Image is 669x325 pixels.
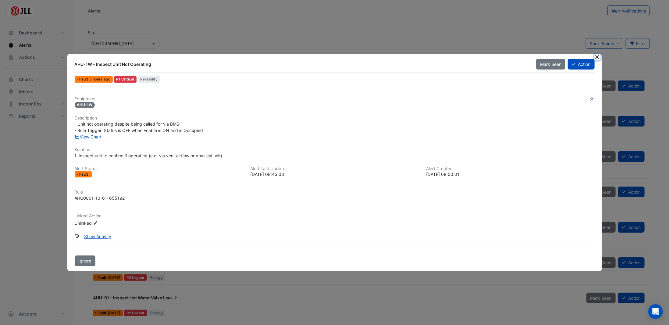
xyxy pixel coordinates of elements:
[540,62,561,67] span: Mark Seen
[75,190,595,195] h6: Rule
[75,153,222,158] span: 1. Inspect unit to confirm if operating (e.g. via vent airflow or physical unit)
[93,221,98,226] fa-icon: Edit Linked Action
[568,59,594,70] button: Action
[250,166,419,171] h6: Alert Last Update
[114,76,137,83] div: P1 Critical
[594,54,601,60] button: Close
[79,258,91,263] span: Ignore
[75,195,125,201] div: AHU0001-10-6 - 655192
[79,77,89,81] span: Fault
[75,220,148,226] div: Unlinked
[75,102,95,108] span: AHU-1W
[80,231,115,242] button: Show Activity
[250,171,419,177] div: [DATE] 08:45:03
[536,59,565,70] button: Mark Seen
[75,61,529,67] div: AHU-1W - Inspect Unit Not Operating
[426,166,595,171] h6: Alert Created
[89,77,110,81] span: Mon 01-Sep-2025 08:45 AEST
[75,147,595,152] h6: Solution
[75,213,595,219] h6: Linked Action
[75,255,95,266] button: Ignore
[75,134,102,139] a: View Chart
[138,76,160,83] span: Reliability
[75,166,243,171] h6: Alert Status
[75,121,203,133] span: - Unit not operating despite being called for via BMS - Rule Trigger: Status is OFF when Enable i...
[75,116,595,121] h6: Description
[426,171,595,177] div: [DATE] 08:00:01
[79,173,89,176] span: Fault
[75,96,595,102] h6: Equipment
[648,304,663,319] div: Open Intercom Messenger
